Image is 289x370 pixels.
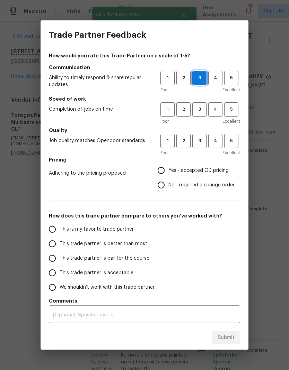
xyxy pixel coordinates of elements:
[161,74,174,82] span: 1
[49,297,240,304] h5: Comments
[49,212,240,219] h5: How does this trade partner compare to others you’ve worked with?
[160,149,169,156] span: Poor
[160,102,175,117] button: 1
[209,137,222,145] span: 4
[49,222,240,295] div: How does this trade partner compare to others you’ve worked with?
[225,105,238,113] span: 5
[177,105,190,113] span: 2
[49,64,240,71] h5: Communication
[49,74,149,88] span: Ability to timely respond & share regular updates
[60,284,155,291] span: We shouldn't work with this trade partner
[60,240,147,248] span: This trade partner is better than most
[160,86,169,93] span: Poor
[225,74,238,82] span: 5
[60,226,134,233] span: This is my favorite trade partner
[208,134,222,148] button: 4
[177,137,190,145] span: 2
[60,269,133,277] span: This trade partner is acceptable
[208,102,222,117] button: 4
[49,52,240,59] h4: How would you rate this Trade Partner on a scale of 1-5?
[49,95,240,102] h5: Speed of work
[49,137,149,144] span: Job quality matches Opendoor standards
[224,102,238,117] button: 5
[192,71,207,85] button: 3
[222,149,240,156] span: Excellent
[224,71,238,85] button: 5
[160,118,169,125] span: Poor
[209,74,222,82] span: 4
[208,71,222,85] button: 4
[222,118,240,125] span: Excellent
[177,74,190,82] span: 2
[160,134,175,148] button: 1
[168,167,229,174] span: Yes - accepted OD pricing
[49,106,149,113] span: Completion of jobs on time
[193,105,206,113] span: 3
[176,134,191,148] button: 2
[60,255,149,262] span: This trade partner is par for the course
[193,74,206,82] span: 3
[49,156,240,163] h5: Pricing
[193,137,206,145] span: 3
[160,71,175,85] button: 1
[161,137,174,145] span: 1
[176,71,191,85] button: 2
[222,86,240,93] span: Excellent
[161,105,174,113] span: 1
[49,30,146,40] h3: Trade Partner Feedback
[176,102,191,117] button: 2
[49,170,147,177] span: Adhering to the pricing proposed
[209,105,222,113] span: 4
[168,182,235,189] span: No - required a change order
[224,134,238,148] button: 5
[49,127,240,134] h5: Quality
[192,134,207,148] button: 3
[192,102,207,117] button: 3
[225,137,238,145] span: 5
[158,163,240,192] div: Pricing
